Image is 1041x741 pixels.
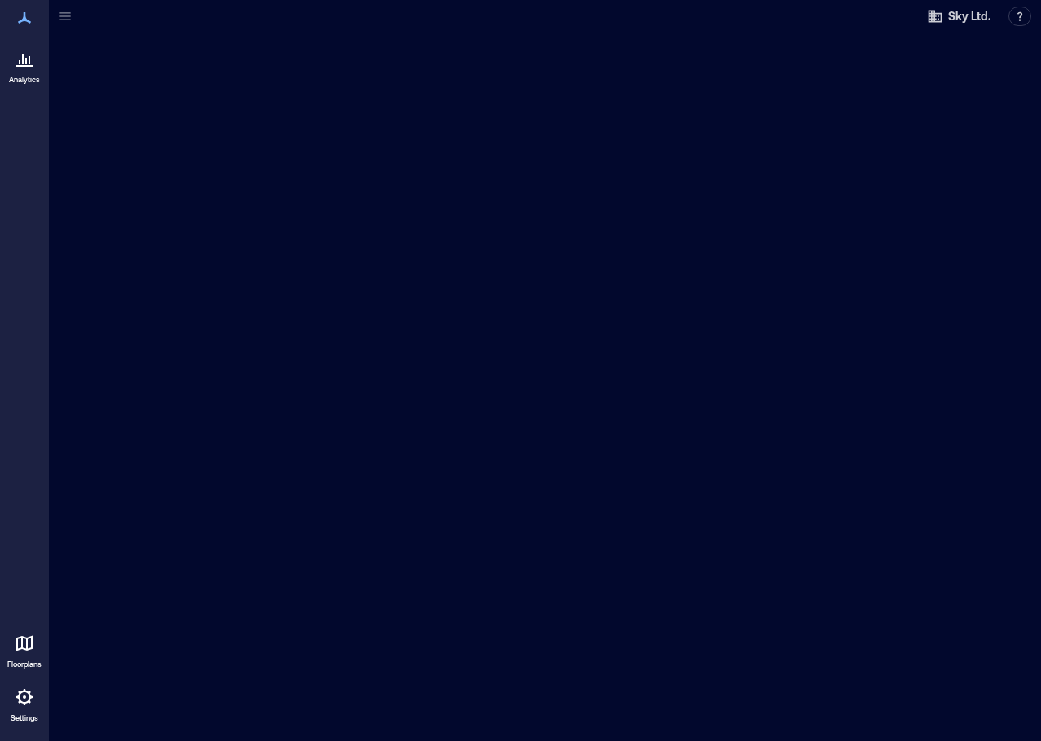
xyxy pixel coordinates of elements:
p: Floorplans [7,660,42,669]
p: Analytics [9,75,40,85]
a: Floorplans [2,624,46,674]
p: Settings [11,713,38,723]
a: Analytics [4,39,45,90]
span: Sky Ltd. [948,8,990,24]
a: Settings [5,677,44,728]
button: Sky Ltd. [922,3,995,29]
